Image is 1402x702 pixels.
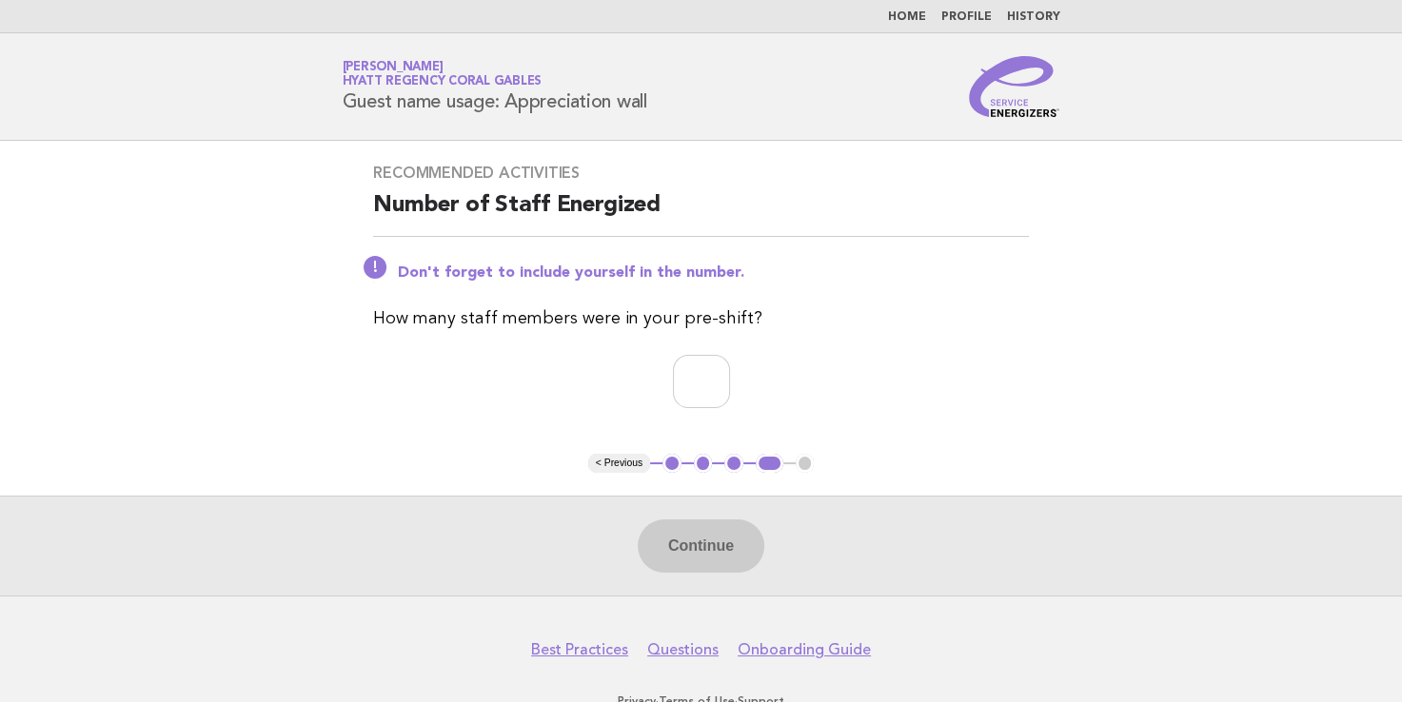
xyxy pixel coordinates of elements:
[398,263,1029,283] p: Don't forget to include yourself in the number.
[941,11,992,23] a: Profile
[969,56,1060,117] img: Service Energizers
[588,454,650,473] button: < Previous
[531,640,628,659] a: Best Practices
[343,62,647,111] h1: Guest name usage: Appreciation wall
[694,454,713,473] button: 2
[756,454,783,473] button: 4
[662,454,681,473] button: 1
[1007,11,1060,23] a: History
[647,640,719,659] a: Questions
[888,11,926,23] a: Home
[373,305,1029,332] p: How many staff members were in your pre-shift?
[738,640,871,659] a: Onboarding Guide
[343,76,543,88] span: Hyatt Regency Coral Gables
[373,164,1029,183] h3: Recommended activities
[724,454,743,473] button: 3
[373,190,1029,237] h2: Number of Staff Energized
[343,61,543,88] a: [PERSON_NAME]Hyatt Regency Coral Gables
